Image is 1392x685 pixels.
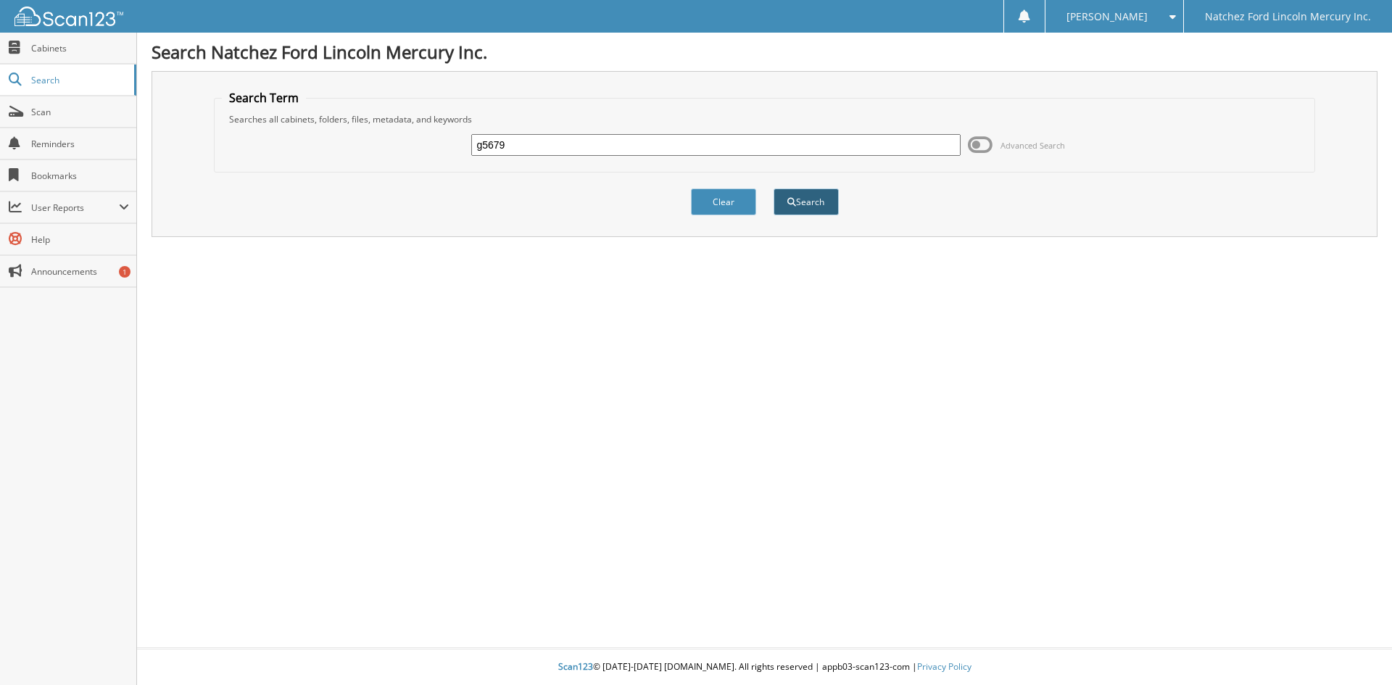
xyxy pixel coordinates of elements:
span: Search [31,74,127,86]
span: Announcements [31,265,129,278]
button: Clear [691,188,756,215]
span: Reminders [31,138,129,150]
span: Advanced Search [1000,140,1065,151]
button: Search [774,188,839,215]
span: User Reports [31,202,119,214]
img: scan123-logo-white.svg [14,7,123,26]
span: Help [31,233,129,246]
legend: Search Term [222,90,306,106]
a: Privacy Policy [917,660,971,673]
div: © [DATE]-[DATE] [DOMAIN_NAME]. All rights reserved | appb03-scan123-com | [137,649,1392,685]
span: Cabinets [31,42,129,54]
h1: Search Natchez Ford Lincoln Mercury Inc. [152,40,1377,64]
div: Searches all cabinets, folders, files, metadata, and keywords [222,113,1308,125]
div: 1 [119,266,130,278]
span: Natchez Ford Lincoln Mercury Inc. [1205,12,1371,21]
span: Scan123 [558,660,593,673]
span: Scan [31,106,129,118]
span: [PERSON_NAME] [1066,12,1148,21]
span: Bookmarks [31,170,129,182]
